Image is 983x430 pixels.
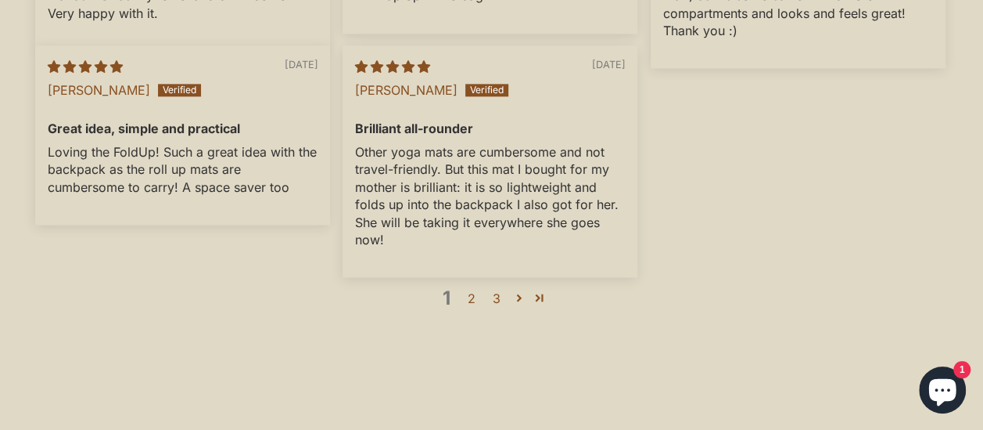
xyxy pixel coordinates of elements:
p: Loving the FoldUp! Such a great idea with the backpack as the roll up mats are cumbersome to carr... [48,143,318,196]
span: [PERSON_NAME] [355,82,457,98]
a: Page 3 [484,289,509,308]
a: Page 2 [459,289,484,308]
a: Page 2 [509,287,529,308]
b: Great idea, simple and practical [48,120,318,137]
span: 5 star review [48,59,123,74]
span: 5 star review [355,59,430,74]
span: [DATE] [591,58,625,72]
span: [DATE] [284,58,318,72]
a: Page 11 [529,287,550,308]
inbox-online-store-chat: Shopify online store chat [914,367,970,417]
span: [PERSON_NAME] [48,82,150,98]
b: Brilliant all-rounder [355,120,626,137]
p: Other yoga mats are cumbersome and not travel-friendly. But this mat I bought for my mother is br... [355,143,626,248]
